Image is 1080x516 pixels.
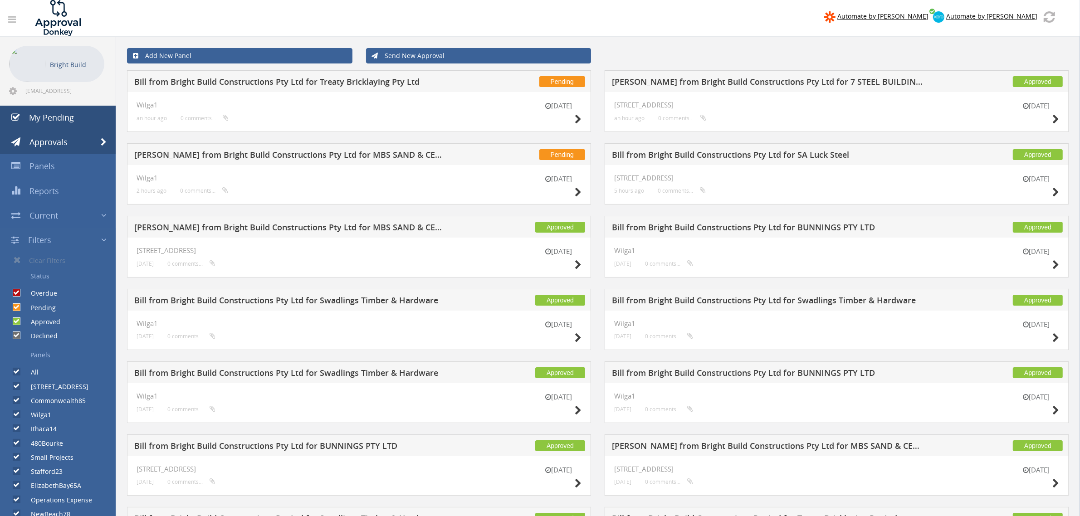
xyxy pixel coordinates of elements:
[614,406,631,413] small: [DATE]
[614,174,1059,182] h4: [STREET_ADDRESS]
[946,12,1037,20] span: Automate by [PERSON_NAME]
[137,101,582,109] h4: Wilga1
[22,439,63,448] label: 480Bourke
[1014,392,1059,402] small: [DATE]
[612,442,927,453] h5: [PERSON_NAME] from Bright Build Constructions Pty Ltd for MBS SAND & CEMENT
[181,115,229,122] small: 0 comments...
[137,187,166,194] small: 2 hours ago
[22,331,58,341] label: Declined
[7,268,116,284] a: Status
[614,101,1059,109] h4: [STREET_ADDRESS]
[137,465,582,473] h4: [STREET_ADDRESS]
[1013,295,1063,306] span: Approved
[536,174,582,184] small: [DATE]
[22,467,63,476] label: Stafford23
[1013,149,1063,160] span: Approved
[1044,11,1055,23] img: refresh.png
[658,187,706,194] small: 0 comments...
[1013,367,1063,378] span: Approved
[539,76,585,87] span: Pending
[167,260,215,267] small: 0 comments...
[539,149,585,160] span: Pending
[614,187,644,194] small: 5 hours ago
[134,296,449,307] h5: Bill from Bright Build Constructions Pty Ltd for Swadlings Timber & Hardware
[22,396,86,405] label: Commonwealth85
[29,161,55,171] span: Panels
[22,368,39,377] label: All
[1014,174,1059,184] small: [DATE]
[612,78,927,89] h5: [PERSON_NAME] from Bright Build Constructions Pty Ltd for 7 STEEL BUILDING SOLUTIONS
[1014,320,1059,329] small: [DATE]
[22,410,51,419] label: Wilga1
[614,333,631,340] small: [DATE]
[137,478,154,485] small: [DATE]
[1013,222,1063,233] span: Approved
[1014,247,1059,256] small: [DATE]
[7,347,116,363] a: Panels
[824,11,836,23] img: zapier-logomark.png
[612,223,927,234] h5: Bill from Bright Build Constructions Pty Ltd for BUNNINGS PTY LTD
[167,478,215,485] small: 0 comments...
[614,392,1059,400] h4: Wilga1
[167,333,215,340] small: 0 comments...
[612,369,927,380] h5: Bill from Bright Build Constructions Pty Ltd for BUNNINGS PTY LTD
[7,252,116,268] a: Clear Filters
[614,465,1059,473] h4: [STREET_ADDRESS]
[137,320,582,327] h4: Wilga1
[612,151,927,162] h5: Bill from Bright Build Constructions Pty Ltd for SA Luck Steel
[614,115,645,122] small: an hour ago
[134,78,449,89] h5: Bill from Bright Build Constructions Pty Ltd for Treaty Bricklaying Pty Ltd
[536,101,582,111] small: [DATE]
[22,481,81,490] label: ElizabethBay65A
[180,187,228,194] small: 0 comments...
[29,185,59,196] span: Reports
[29,112,74,123] span: My Pending
[366,48,591,63] a: Send New Approval
[536,247,582,256] small: [DATE]
[614,320,1059,327] h4: Wilga1
[50,59,100,70] p: Bright Build
[1014,465,1059,475] small: [DATE]
[134,369,449,380] h5: Bill from Bright Build Constructions Pty Ltd for Swadlings Timber & Hardware
[645,260,693,267] small: 0 comments...
[933,11,944,23] img: xero-logo.png
[134,223,449,234] h5: [PERSON_NAME] from Bright Build Constructions Pty Ltd for MBS SAND & CEMENT
[137,333,154,340] small: [DATE]
[614,478,631,485] small: [DATE]
[645,406,693,413] small: 0 comments...
[22,303,56,312] label: Pending
[1013,76,1063,87] span: Approved
[22,453,73,462] label: Small Projects
[536,392,582,402] small: [DATE]
[29,210,58,221] span: Current
[137,260,154,267] small: [DATE]
[134,151,449,162] h5: [PERSON_NAME] from Bright Build Constructions Pty Ltd for MBS SAND & CEMENT
[127,48,352,63] a: Add New Panel
[536,465,582,475] small: [DATE]
[22,496,92,505] label: Operations Expense
[535,222,585,233] span: Approved
[137,406,154,413] small: [DATE]
[658,115,706,122] small: 0 comments...
[137,174,582,182] h4: Wilga1
[137,115,167,122] small: an hour ago
[29,136,68,147] span: Approvals
[535,440,585,451] span: Approved
[535,367,585,378] span: Approved
[837,12,929,20] span: Automate by [PERSON_NAME]
[645,478,693,485] small: 0 comments...
[137,247,582,254] h4: [STREET_ADDRESS]
[614,247,1059,254] h4: Wilga1
[22,382,88,391] label: [STREET_ADDRESS]
[22,289,57,298] label: Overdue
[536,320,582,329] small: [DATE]
[1014,101,1059,111] small: [DATE]
[137,392,582,400] h4: Wilga1
[535,295,585,306] span: Approved
[167,406,215,413] small: 0 comments...
[1013,440,1063,451] span: Approved
[614,260,631,267] small: [DATE]
[22,317,60,326] label: Approved
[25,87,103,94] span: [EMAIL_ADDRESS][DOMAIN_NAME]
[645,333,693,340] small: 0 comments...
